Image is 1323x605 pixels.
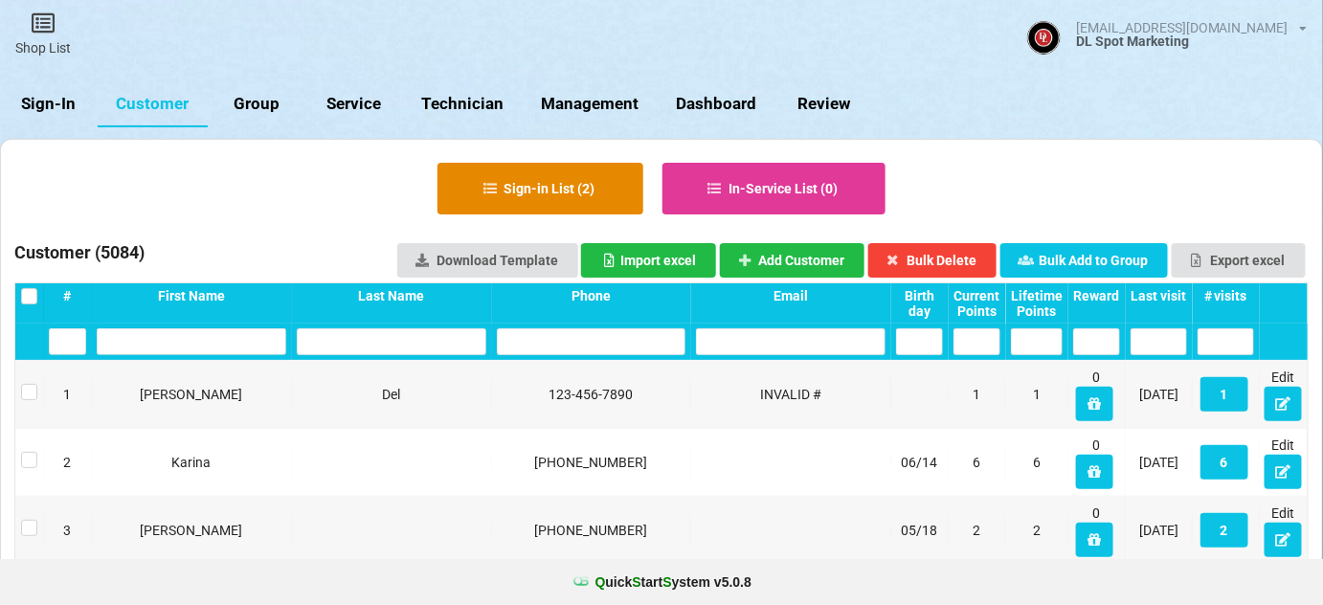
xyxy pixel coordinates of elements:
[305,81,403,127] a: Service
[1200,377,1248,412] button: 1
[953,521,1000,540] div: 2
[397,243,578,278] a: Download Template
[49,385,86,404] div: 1
[595,572,751,592] b: uick tart ystem v 5.0.8
[98,81,208,127] a: Customer
[595,574,606,590] span: Q
[497,521,686,540] div: [PHONE_NUMBER]
[1131,288,1187,303] div: Last visit
[896,288,943,319] div: Birth day
[1011,521,1063,540] div: 2
[49,453,86,472] div: 2
[403,81,523,127] a: Technician
[1076,34,1308,48] div: DL Spot Marketing
[497,288,686,303] div: Phone
[1200,513,1248,548] button: 2
[1073,436,1120,489] div: 0
[696,385,886,404] div: INVALID #
[658,81,775,127] a: Dashboard
[97,521,286,540] div: [PERSON_NAME]
[1076,21,1289,34] div: [EMAIL_ADDRESS][DOMAIN_NAME]
[572,572,591,592] img: favicon.ico
[1131,385,1187,404] div: [DATE]
[1198,288,1254,303] div: # visits
[49,521,86,540] div: 3
[97,453,286,472] div: Karina
[1011,385,1063,404] div: 1
[1000,243,1169,278] button: Bulk Add to Group
[1265,368,1303,421] div: Edit
[437,163,643,214] button: Sign-in List (2)
[1172,243,1306,278] button: Export excel
[1011,453,1063,472] div: 6
[49,288,86,303] div: #
[497,385,686,404] div: 123-456-7890
[1265,504,1303,557] div: Edit
[297,385,486,404] div: Del
[208,81,305,127] a: Group
[696,288,886,303] div: Email
[97,385,286,404] div: [PERSON_NAME]
[953,288,1000,319] div: Current Points
[662,163,886,214] button: In-Service List (0)
[774,81,872,127] a: Review
[1131,521,1187,540] div: [DATE]
[497,453,686,472] div: [PHONE_NUMBER]
[601,254,696,267] div: Import excel
[633,574,641,590] span: S
[1200,445,1248,480] button: 6
[662,574,671,590] span: S
[720,243,865,278] button: Add Customer
[896,521,943,540] div: 05/18
[297,288,486,303] div: Last Name
[1073,368,1120,421] div: 0
[523,81,658,127] a: Management
[14,241,145,270] h3: Customer ( 5084 )
[97,288,286,303] div: First Name
[953,453,1000,472] div: 6
[953,385,1000,404] div: 1
[1027,21,1061,55] img: ACg8ocJBJY4Ud2iSZOJ0dI7f7WKL7m7EXPYQEjkk1zIsAGHMA41r1c4--g=s96-c
[868,243,998,278] button: Bulk Delete
[1073,288,1120,303] div: Reward
[1131,453,1187,472] div: [DATE]
[1011,288,1063,319] div: Lifetime Points
[896,453,943,472] div: 06/14
[1073,504,1120,557] div: 0
[581,243,716,278] button: Import excel
[1265,436,1303,489] div: Edit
